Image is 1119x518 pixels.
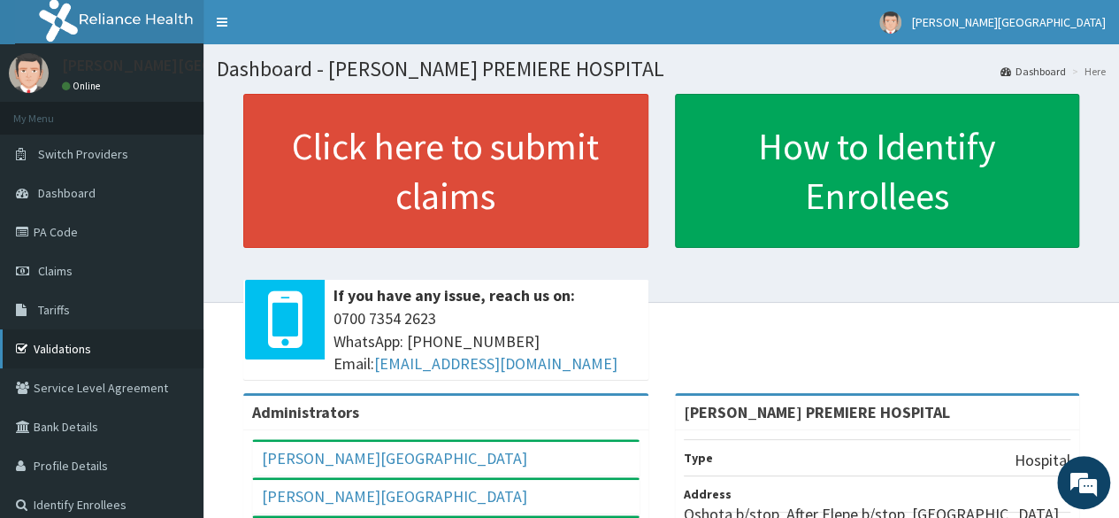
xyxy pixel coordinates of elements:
a: Dashboard [1000,64,1066,79]
span: [PERSON_NAME][GEOGRAPHIC_DATA] [912,14,1106,30]
p: Hospital [1015,449,1070,472]
a: [PERSON_NAME][GEOGRAPHIC_DATA] [262,448,527,468]
a: Online [62,80,104,92]
p: [PERSON_NAME][GEOGRAPHIC_DATA] [62,58,324,73]
span: Tariffs [38,302,70,318]
b: Type [684,450,713,466]
img: User Image [9,53,49,93]
h1: Dashboard - [PERSON_NAME] PREMIERE HOSPITAL [217,58,1106,81]
a: Click here to submit claims [243,94,648,248]
li: Here [1068,64,1106,79]
div: Minimize live chat window [290,9,333,51]
textarea: Type your message and hit 'Enter' [9,336,337,398]
div: Chat with us now [92,99,297,122]
span: We're online! [103,150,244,329]
span: Dashboard [38,185,96,201]
span: Switch Providers [38,146,128,162]
img: d_794563401_company_1708531726252_794563401 [33,89,72,133]
strong: [PERSON_NAME] PREMIERE HOSPITAL [684,402,950,422]
a: [PERSON_NAME][GEOGRAPHIC_DATA] [262,486,527,506]
b: Administrators [252,402,359,422]
a: How to Identify Enrollees [675,94,1080,248]
img: User Image [879,12,901,34]
span: 0700 7354 2623 WhatsApp: [PHONE_NUMBER] Email: [333,307,640,375]
span: Claims [38,263,73,279]
b: If you have any issue, reach us on: [333,285,575,305]
a: [EMAIL_ADDRESS][DOMAIN_NAME] [374,353,617,374]
b: Address [684,486,732,502]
